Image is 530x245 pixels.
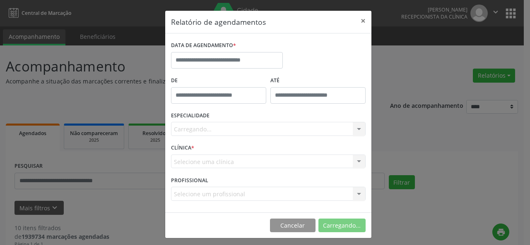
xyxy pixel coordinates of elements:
h5: Relatório de agendamentos [171,17,266,27]
label: De [171,74,266,87]
label: CLÍNICA [171,142,194,155]
button: Close [355,11,371,31]
button: Carregando... [318,219,366,233]
label: ATÉ [270,74,366,87]
label: ESPECIALIDADE [171,109,210,122]
label: DATA DE AGENDAMENTO [171,39,236,52]
label: PROFISSIONAL [171,174,208,187]
button: Cancelar [270,219,316,233]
